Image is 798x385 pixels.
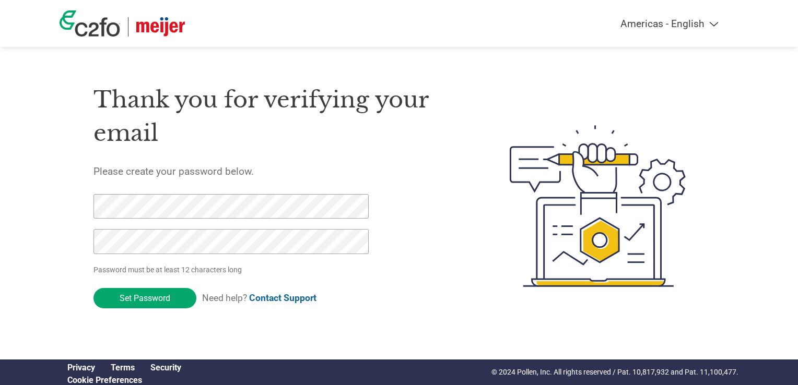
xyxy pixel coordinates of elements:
div: Open Cookie Preferences Modal [60,375,189,385]
a: Contact Support [249,293,316,303]
span: Need help? [202,293,316,303]
h5: Please create your password below. [93,165,460,177]
a: Privacy [67,363,95,372]
a: Cookie Preferences, opens a dedicated popup modal window [67,375,142,385]
p: © 2024 Pollen, Inc. All rights reserved / Pat. 10,817,932 and Pat. 11,100,477. [491,367,738,378]
img: Meijer [136,17,185,37]
h1: Thank you for verifying your email [93,83,460,150]
input: Set Password [93,288,196,308]
a: Terms [111,363,135,372]
p: Password must be at least 12 characters long [93,264,372,275]
a: Security [150,363,181,372]
img: c2fo logo [60,10,120,37]
img: create-password [491,68,705,344]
